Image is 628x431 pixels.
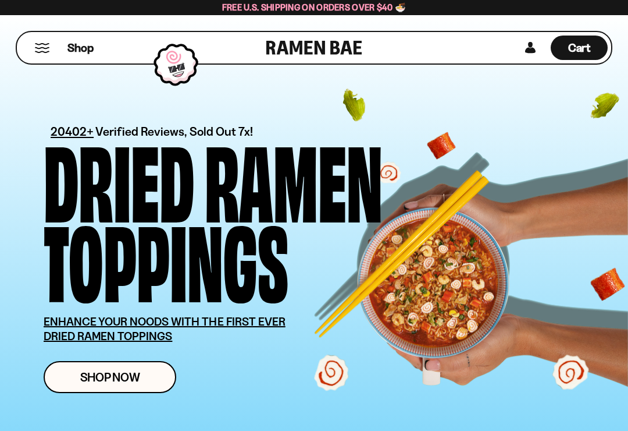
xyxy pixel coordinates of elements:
[67,36,94,60] a: Shop
[67,40,94,56] span: Shop
[34,43,50,53] button: Mobile Menu Trigger
[80,371,140,383] span: Shop Now
[44,361,176,393] a: Shop Now
[568,41,591,55] span: Cart
[205,137,383,217] div: Ramen
[44,217,288,297] div: Toppings
[551,32,608,63] div: Cart
[44,137,194,217] div: Dried
[44,315,286,343] u: ENHANCE YOUR NOODS WITH THE FIRST EVER DRIED RAMEN TOPPINGS
[222,2,406,13] span: Free U.S. Shipping on Orders over $40 🍜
